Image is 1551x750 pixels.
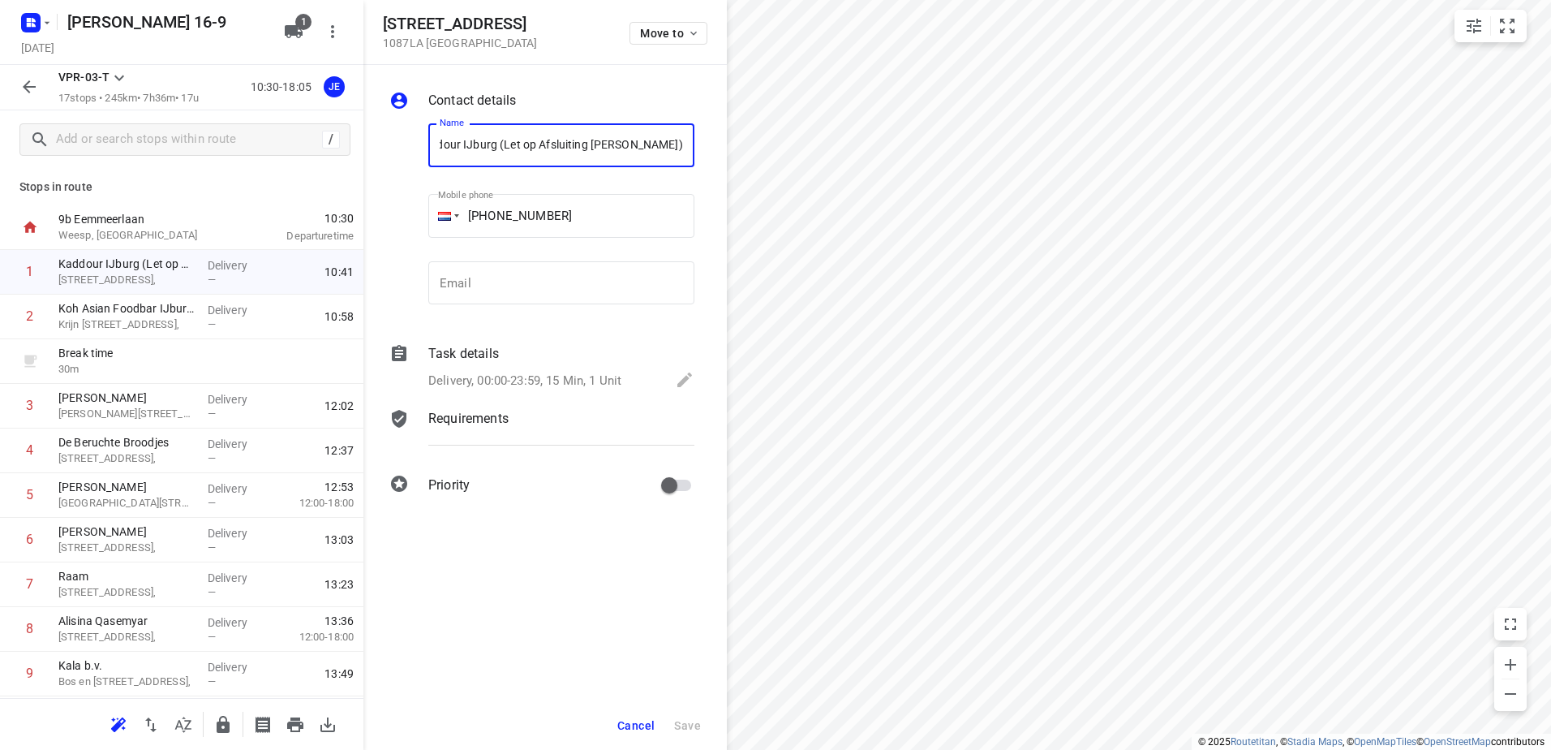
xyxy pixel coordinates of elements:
div: / [322,131,340,149]
p: Requirements [428,409,509,429]
p: Kromme Mijdrechtstraat 44, [58,495,195,511]
button: Lock route [207,709,239,741]
input: Add or search stops within route [56,127,322,153]
span: — [208,631,216,643]
div: 7 [26,576,33,592]
span: 10:58 [324,308,354,325]
div: 6 [26,532,33,547]
p: [STREET_ADDRESS], [58,629,195,645]
p: Delivery [208,614,268,631]
p: Raam [58,568,195,584]
p: [PERSON_NAME] [58,390,195,406]
button: JE [318,71,350,103]
span: Download route [311,716,344,731]
span: — [208,407,216,420]
span: — [208,586,216,598]
span: Move to [640,27,700,40]
p: [STREET_ADDRESS], [58,272,195,288]
span: Print shipping labels [247,716,279,731]
p: Kaddour IJburg (Let op Afsluiting Bert Haanstrakade) [58,256,195,272]
p: Alisina Qasemyar [58,613,195,629]
span: 13:49 [324,666,354,682]
p: Martini van Geffenstraat 29C, [58,406,195,422]
h5: Rename [61,9,271,35]
p: 17 stops • 245km • 7h36m • 17u [58,91,199,106]
a: Stadia Maps [1287,736,1343,748]
span: 10:30 [247,210,354,226]
span: — [208,274,216,286]
div: 9 [26,666,33,681]
a: OpenStreetMap [1424,736,1491,748]
p: VPR-03-T [58,69,110,86]
div: Task detailsDelivery, 00:00-23:59, 15 Min, 1 Unit [389,344,694,393]
p: Delivery [208,302,268,318]
a: OpenMapTiles [1354,736,1416,748]
span: 1 [295,14,311,30]
p: Delivery [208,257,268,274]
div: JE [324,76,345,97]
p: Koh Asian Foodbar IJburg (Let op Afsluiting Bert Haanstrakade) [58,300,195,317]
h5: Project date [15,38,61,57]
input: 1 (702) 123-4567 [428,194,694,238]
div: 1 [26,264,33,279]
svg: Edit [675,370,694,390]
p: 1087LA [GEOGRAPHIC_DATA] [383,37,537,50]
span: Cancel [617,719,655,732]
div: 3 [26,398,33,413]
p: 12:00-18:00 [273,495,354,511]
p: Departure time [247,228,354,244]
span: 12:53 [324,479,354,495]
span: Reverse route [135,716,167,731]
div: 4 [26,442,33,458]
p: De Beruchte Broodjes [58,434,195,450]
span: Assigned to Jeffrey E [318,79,350,94]
p: Delivery [208,391,268,407]
button: Cancel [611,711,661,740]
p: Weesp, [GEOGRAPHIC_DATA] [58,227,227,244]
div: Requirements [389,409,694,458]
p: Task details [428,344,499,364]
p: Kala b.v. [58,657,195,674]
div: 2 [26,308,33,324]
span: Print route [279,716,311,731]
p: Contact details [428,91,516,110]
span: Sort by time window [167,716,200,731]
span: 13:23 [324,576,354,593]
p: Bos en [STREET_ADDRESS], [58,674,195,690]
span: — [208,452,216,464]
button: Move to [629,22,707,45]
p: Delivery, 00:00-23:59, 15 Min, 1 Unit [428,372,621,390]
p: Delivery [208,659,268,675]
a: Routetitan [1231,736,1276,748]
span: 13:36 [324,613,354,629]
p: 30 m [58,361,195,377]
p: [STREET_ADDRESS], [58,450,195,467]
h5: [STREET_ADDRESS] [383,15,537,33]
span: 13:03 [324,532,354,548]
div: Netherlands: + 31 [428,194,459,238]
p: Priority [428,476,470,495]
p: Break time [58,345,195,361]
p: [PERSON_NAME] [58,524,195,540]
button: More [316,15,349,48]
p: 9b Eemmeerlaan [58,211,227,227]
button: Fit zoom [1491,10,1523,42]
label: Mobile phone [438,191,493,200]
p: Delivery [208,436,268,452]
span: — [208,497,216,509]
p: Delivery [208,481,268,497]
p: [PERSON_NAME] [58,479,195,495]
p: 12:00-18:00 [273,629,354,645]
p: Delivery [208,525,268,541]
div: small contained button group [1454,10,1527,42]
span: Reoptimize route [102,716,135,731]
p: Eerste Oosterparkstraat 251A, [58,540,195,556]
p: Krijn [STREET_ADDRESS], [58,317,195,333]
p: Delivery [208,570,268,586]
p: [STREET_ADDRESS], [58,584,195,601]
div: 8 [26,621,33,636]
span: 10:41 [324,264,354,280]
span: — [208,541,216,554]
span: 12:02 [324,398,354,414]
p: 10:30-18:05 [251,79,318,96]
